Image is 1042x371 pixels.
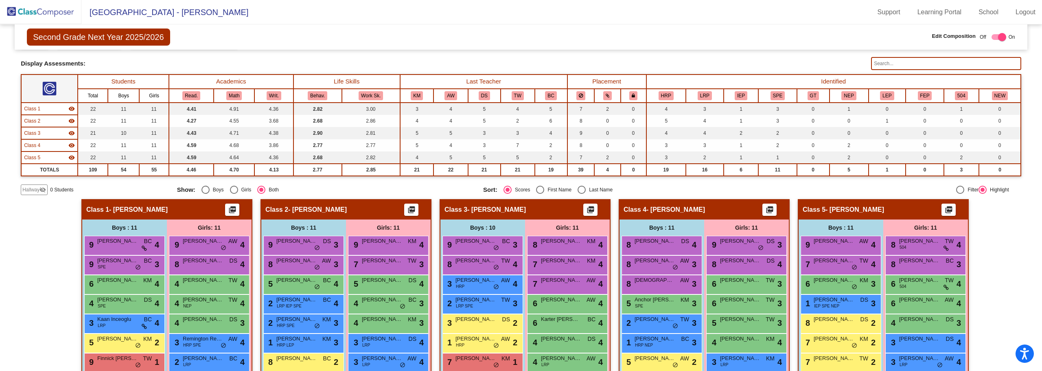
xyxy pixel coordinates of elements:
[987,186,1009,193] div: Highlight
[293,139,342,151] td: 2.77
[972,6,1005,19] a: School
[501,164,535,176] td: 21
[108,139,139,151] td: 11
[214,164,254,176] td: 4.70
[214,127,254,139] td: 4.71
[594,127,621,139] td: 0
[869,103,906,115] td: 0
[944,151,979,164] td: 2
[78,151,108,164] td: 22
[183,237,223,245] span: [PERSON_NAME]
[880,91,894,100] button: LEP
[594,103,621,115] td: 2
[646,115,686,127] td: 5
[276,237,317,245] span: [PERSON_NAME]
[468,151,501,164] td: 5
[21,115,78,127] td: Hidden teacher - Roselius
[169,151,214,164] td: 4.59
[724,139,758,151] td: 1
[686,89,724,103] th: Low Concern READ Plan/Watch
[108,89,139,103] th: Boys
[238,186,252,193] div: Girls
[342,164,400,176] td: 2.85
[594,89,621,103] th: Keep with students
[214,151,254,164] td: 4.64
[407,206,416,217] mat-icon: picture_as_pdf
[419,239,424,251] span: 4
[646,164,686,176] td: 19
[841,91,856,100] button: NEP
[945,237,954,246] span: TW
[108,164,139,176] td: 54
[139,151,169,164] td: 11
[433,151,468,164] td: 5
[21,127,78,139] td: Hidden teacher - Montoya
[21,151,78,164] td: Hidden teacher - Higney
[109,206,168,214] span: - [PERSON_NAME]
[762,204,777,216] button: Print Students Details
[78,127,108,139] td: 21
[182,91,200,100] button: Read.
[468,127,501,139] td: 3
[758,164,797,176] td: 11
[440,220,525,236] div: Boys : 10
[979,115,1021,127] td: 0
[139,164,169,176] td: 55
[24,142,40,149] span: Class 4
[225,204,239,216] button: Print Students Details
[501,139,535,151] td: 7
[293,151,342,164] td: 2.68
[169,164,214,176] td: 4.46
[78,164,108,176] td: 109
[646,206,705,214] span: - [PERSON_NAME]
[758,103,797,115] td: 3
[267,91,281,100] button: Writ.
[830,115,869,127] td: 0
[400,115,434,127] td: 4
[771,91,785,100] button: SPE
[308,91,327,100] button: Behav.
[724,103,758,115] td: 1
[681,237,689,246] span: DS
[169,75,293,89] th: Academics
[254,139,293,151] td: 3.86
[68,142,75,149] mat-icon: visibility
[944,115,979,127] td: 0
[468,115,501,127] td: 5
[21,164,78,176] td: TOTALS
[545,91,556,100] button: BC
[686,164,724,176] td: 16
[906,89,943,103] th: Fluent English Proficient
[979,103,1021,115] td: 0
[404,204,418,216] button: Print Students Details
[82,220,167,236] div: Boys : 11
[501,103,535,115] td: 4
[941,204,956,216] button: Print Students Details
[433,103,468,115] td: 4
[400,164,434,176] td: 21
[167,220,252,236] div: Girls: 11
[362,237,403,245] span: [PERSON_NAME]
[139,103,169,115] td: 11
[621,115,646,127] td: 0
[869,139,906,151] td: 0
[22,186,39,193] span: Hallway
[621,103,646,115] td: 0
[621,151,646,164] td: 0
[254,127,293,139] td: 4.38
[78,89,108,103] th: Total
[621,139,646,151] td: 0
[81,6,248,19] span: [GEOGRAPHIC_DATA] - [PERSON_NAME]
[797,103,830,115] td: 0
[758,127,797,139] td: 2
[293,164,342,176] td: 2.77
[78,139,108,151] td: 22
[911,6,968,19] a: Learning Portal
[483,186,497,193] span: Sort:
[78,75,169,89] th: Students
[624,206,646,214] span: Class 4
[621,89,646,103] th: Keep with teacher
[808,91,819,100] button: GT
[758,115,797,127] td: 3
[918,91,932,100] button: FEP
